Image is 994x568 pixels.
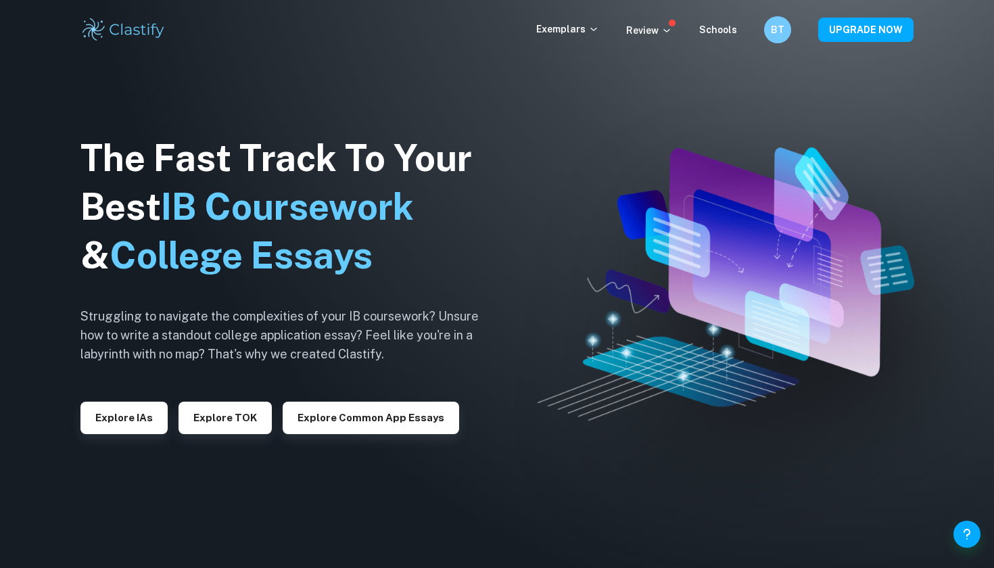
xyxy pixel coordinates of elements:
a: Schools [699,24,737,35]
button: Explore TOK [179,402,272,434]
a: Explore TOK [179,410,272,423]
img: Clastify hero [538,147,915,420]
button: UPGRADE NOW [818,18,914,42]
p: Review [626,23,672,38]
span: College Essays [110,234,373,277]
p: Exemplars [536,22,599,37]
img: Clastify logo [80,16,166,43]
h1: The Fast Track To Your Best & [80,134,500,280]
h6: BT [770,22,786,37]
h6: Struggling to navigate the complexities of your IB coursework? Unsure how to write a standout col... [80,307,500,364]
button: Explore IAs [80,402,168,434]
button: Help and Feedback [953,521,980,548]
button: Explore Common App essays [283,402,459,434]
a: Explore IAs [80,410,168,423]
a: Explore Common App essays [283,410,459,423]
span: IB Coursework [161,185,414,228]
button: BT [764,16,791,43]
